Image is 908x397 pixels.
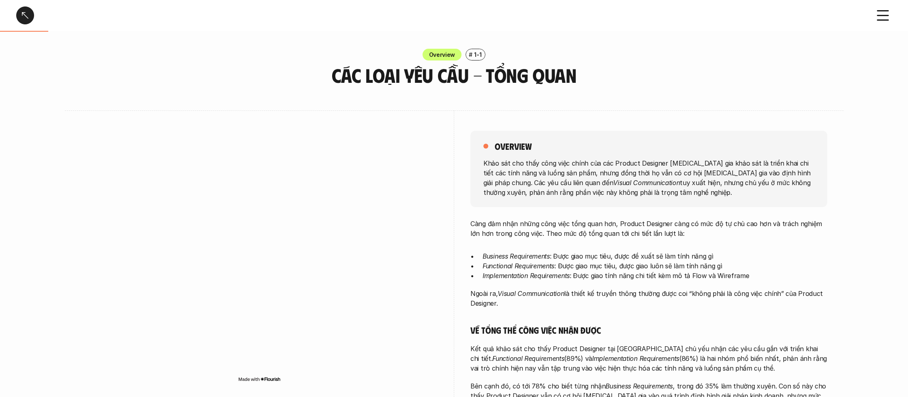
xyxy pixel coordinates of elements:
[470,324,827,336] h5: Về tổng thể công việc nhận được
[470,219,827,238] p: Càng đảm nhận những công việc tổng quan hơn, Product Designer càng có mức độ tự chủ cao hơn và tr...
[483,272,570,280] em: Implementation Requirements
[492,354,564,362] em: Functional Requirements
[483,252,550,260] em: Business Requirements
[429,50,455,59] p: Overview
[483,251,827,261] p: : Được giao mục tiêu, được đề xuất sẽ làm tính năng gì
[81,131,438,374] iframe: Interactive or visual content
[613,178,680,186] em: Visual Communication
[495,140,532,152] h5: overview
[605,382,673,390] em: Business Requirements
[483,262,554,270] em: Functional Requirements
[474,50,481,59] p: 1-1
[469,52,472,58] h6: #
[470,289,827,308] p: Ngoài ra, là thiết kế truyền thông thường được coi “không phải là công việc chính” của Product De...
[282,65,627,86] h3: Các loại yêu cầu - Tổng quan
[238,376,281,382] img: Made with Flourish
[470,344,827,373] p: Kết quả khảo sát cho thấy Product Designer tại [GEOGRAPHIC_DATA] chủ yếu nhận các yêu cầu gắn với...
[483,261,827,271] p: : Được giao mục tiêu, được giao luôn sẽ làm tính năng gì
[592,354,679,362] em: Implementation Requirements
[483,271,827,280] p: : Được giao tính năng chi tiết kèm mô tả Flow và Wireframe
[498,289,564,298] em: Visual Communication
[483,158,814,197] p: Khảo sát cho thấy công việc chính của các Product Designer [MEDICAL_DATA] gia khảo sát là triển k...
